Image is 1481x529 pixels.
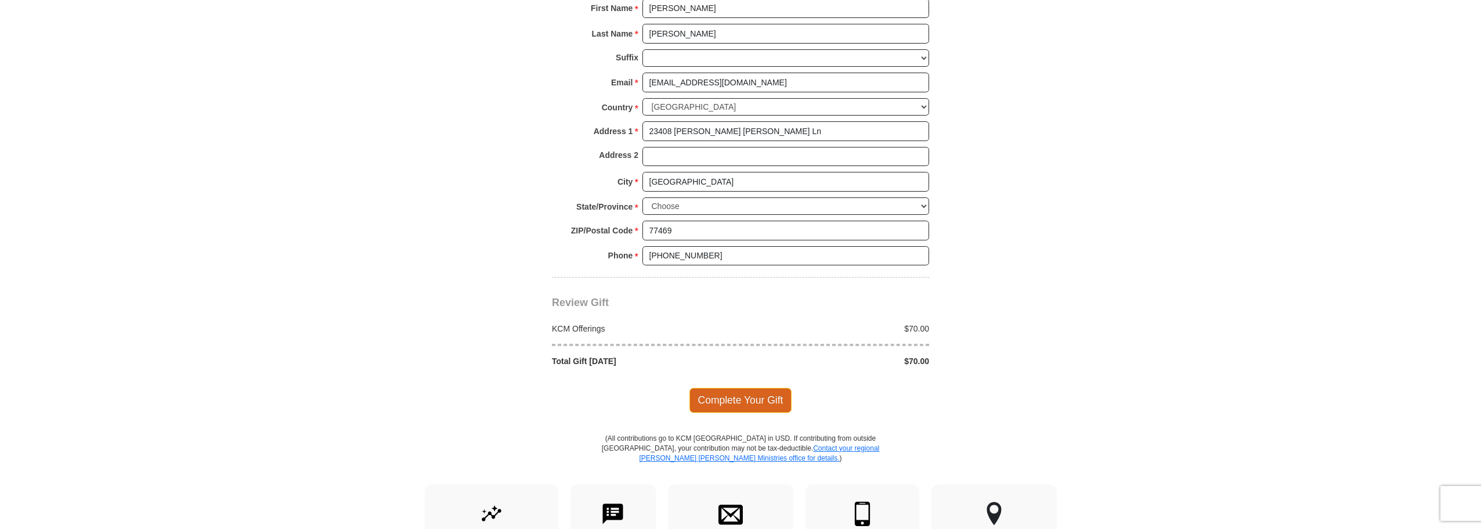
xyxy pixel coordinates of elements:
[479,502,504,526] img: give-by-stock.svg
[740,355,935,367] div: $70.00
[599,147,638,163] strong: Address 2
[689,388,792,412] span: Complete Your Gift
[602,99,633,116] strong: Country
[601,502,625,526] img: text-to-give.svg
[576,199,633,215] strong: State/Province
[611,74,633,91] strong: Email
[740,323,935,334] div: $70.00
[571,222,633,239] strong: ZIP/Postal Code
[718,502,743,526] img: envelope.svg
[986,502,1002,526] img: other-region
[639,444,879,462] a: Contact your regional [PERSON_NAME] [PERSON_NAME] Ministries office for details.
[617,174,633,190] strong: City
[608,247,633,264] strong: Phone
[592,26,633,42] strong: Last Name
[616,49,638,66] strong: Suffix
[552,297,609,308] span: Review Gift
[601,434,880,484] p: (All contributions go to KCM [GEOGRAPHIC_DATA] in USD. If contributing from outside [GEOGRAPHIC_D...
[546,323,741,334] div: KCM Offerings
[594,123,633,139] strong: Address 1
[546,355,741,367] div: Total Gift [DATE]
[850,502,875,526] img: mobile.svg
